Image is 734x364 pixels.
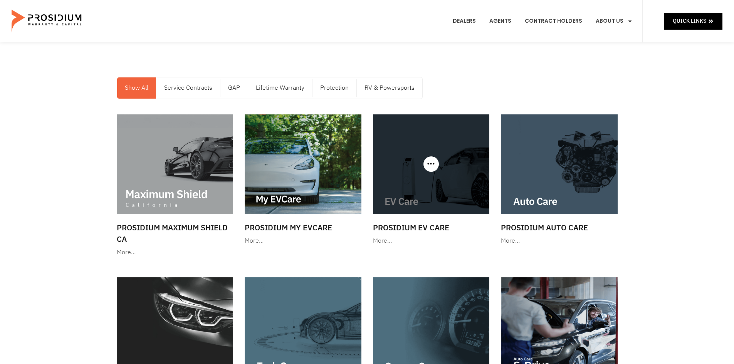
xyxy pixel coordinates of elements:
a: Prosidium My EVCare More… [241,111,365,250]
a: RV & Powersports [357,77,422,99]
a: GAP [220,77,248,99]
div: More… [117,247,233,258]
a: Dealers [447,7,482,35]
div: More… [245,235,361,247]
nav: Menu [447,7,638,35]
a: Show All [117,77,156,99]
a: Service Contracts [156,77,220,99]
a: Prosidium Maximum Shield CA More… [113,111,237,262]
h3: Prosidium EV Care [373,222,490,233]
h3: Prosidium Auto Care [501,222,618,233]
nav: Menu [117,77,422,99]
a: Prosidium Auto Care More… [497,111,621,250]
h3: Prosidium My EVCare [245,222,361,233]
h3: Prosidium Maximum Shield CA [117,222,233,245]
a: Lifetime Warranty [248,77,312,99]
a: Agents [484,7,517,35]
a: Prosidium EV Care More… [369,111,494,250]
div: More… [373,235,490,247]
div: More… [501,235,618,247]
a: About Us [590,7,638,35]
span: Quick Links [673,16,706,26]
a: Protection [312,77,356,99]
a: Contract Holders [519,7,588,35]
a: Quick Links [664,13,722,29]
